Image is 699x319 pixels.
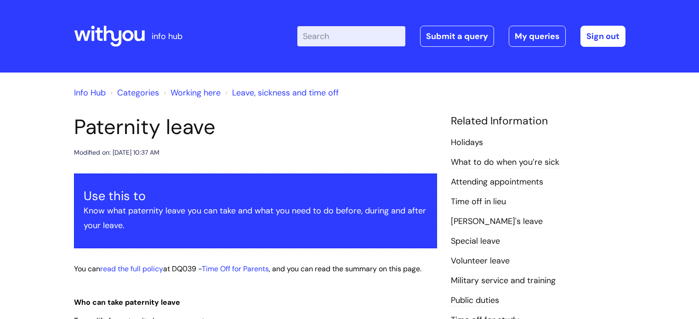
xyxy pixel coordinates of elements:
[451,176,543,188] a: Attending appointments
[108,85,159,100] li: Solution home
[451,295,499,307] a: Public duties
[232,87,339,98] a: Leave, sickness and time off
[74,297,180,307] span: Who can take paternity leave
[420,26,494,47] a: Submit a query
[297,26,625,47] div: | -
[170,87,221,98] a: Working here
[451,196,506,208] a: Time off in lieu
[100,264,163,274] a: read the full policy
[509,26,566,47] a: My queries
[117,87,159,98] a: Categories
[152,29,182,44] p: info hub
[580,26,625,47] a: Sign out
[74,115,437,140] h1: Paternity leave
[74,147,159,158] div: Modified on: [DATE] 10:37 AM
[223,85,339,100] li: Leave, sickness and time off
[451,275,556,287] a: Military service and training
[202,264,269,274] a: Time Off for Parents
[297,26,405,46] input: Search
[451,157,559,168] a: What to do when you’re sick
[161,85,221,100] li: Working here
[451,137,483,149] a: Holidays
[451,255,510,267] a: Volunteer leave
[74,264,421,274] span: You can at DQ039 - , and you can read the summary on this page.
[451,216,543,228] a: [PERSON_NAME]'s leave
[451,115,625,128] h4: Related Information
[84,189,427,203] h3: Use this to
[74,87,106,98] a: Info Hub
[451,235,500,247] a: Special leave
[84,203,427,233] p: Know what paternity leave you can take and what you need to do before, during and after your leave.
